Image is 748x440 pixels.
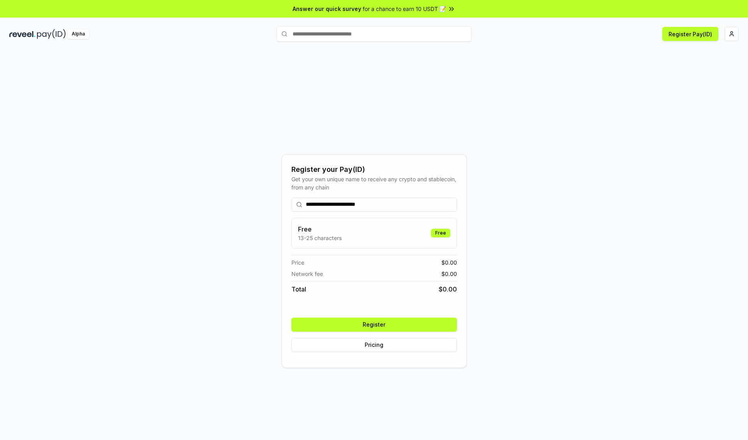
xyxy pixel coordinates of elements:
[291,318,457,332] button: Register
[293,5,361,13] span: Answer our quick survey
[439,284,457,294] span: $ 0.00
[9,29,35,39] img: reveel_dark
[291,175,457,191] div: Get your own unique name to receive any crypto and stablecoin, from any chain
[431,229,450,237] div: Free
[67,29,89,39] div: Alpha
[37,29,66,39] img: pay_id
[291,258,304,267] span: Price
[298,224,342,234] h3: Free
[291,284,306,294] span: Total
[662,27,718,41] button: Register Pay(ID)
[363,5,446,13] span: for a chance to earn 10 USDT 📝
[441,270,457,278] span: $ 0.00
[291,338,457,352] button: Pricing
[298,234,342,242] p: 13-25 characters
[291,164,457,175] div: Register your Pay(ID)
[441,258,457,267] span: $ 0.00
[291,270,323,278] span: Network fee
